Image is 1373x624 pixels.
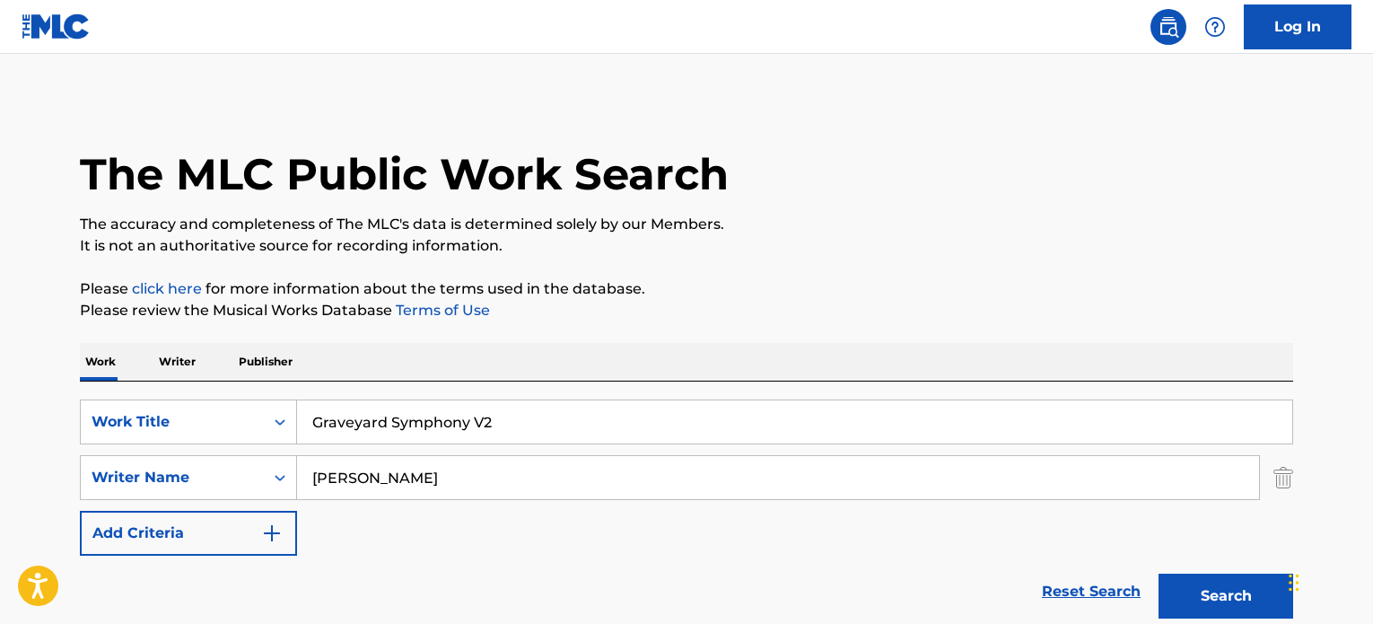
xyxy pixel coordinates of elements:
p: The accuracy and completeness of The MLC's data is determined solely by our Members. [80,214,1293,235]
button: Search [1159,574,1293,619]
div: Help [1197,9,1233,45]
img: search [1158,16,1179,38]
a: Public Search [1150,9,1186,45]
p: Please for more information about the terms used in the database. [80,278,1293,300]
p: It is not an authoritative source for recording information. [80,235,1293,257]
p: Please review the Musical Works Database [80,300,1293,321]
a: Log In [1244,4,1351,49]
p: Work [80,343,121,381]
h1: The MLC Public Work Search [80,147,729,201]
a: Terms of Use [392,302,490,319]
div: Drag [1289,556,1299,610]
a: click here [132,280,202,297]
img: 9d2ae6d4665cec9f34b9.svg [261,523,283,544]
p: Writer [153,343,201,381]
div: Work Title [92,411,253,433]
button: Add Criteria [80,511,297,556]
img: Delete Criterion [1273,455,1293,500]
p: Publisher [233,343,298,381]
div: Writer Name [92,467,253,488]
a: Reset Search [1033,572,1150,611]
img: MLC Logo [22,13,91,40]
iframe: Chat Widget [1283,538,1373,624]
img: help [1204,16,1226,38]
